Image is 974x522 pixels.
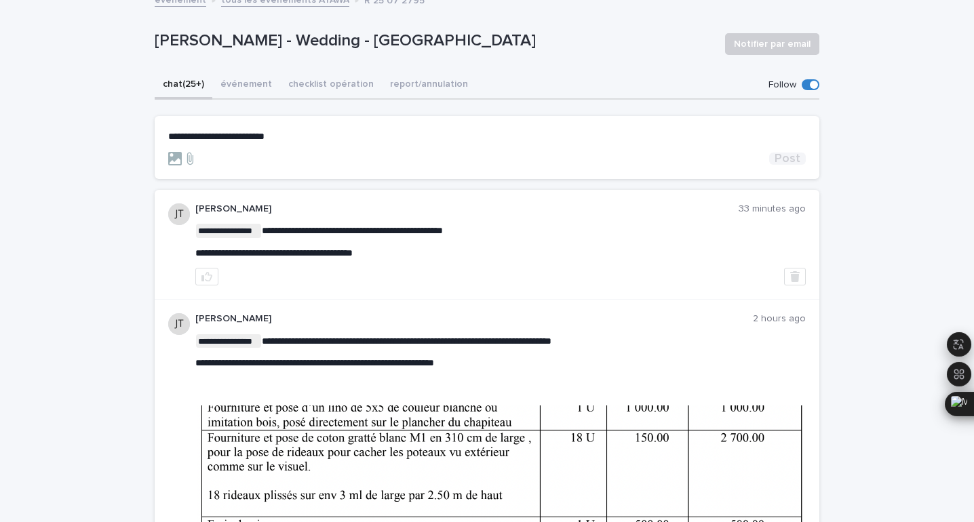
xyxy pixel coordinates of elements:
[753,313,806,325] p: 2 hours ago
[734,37,811,51] span: Notifier par email
[155,71,212,100] button: chat (25+)
[739,203,806,215] p: 33 minutes ago
[769,153,806,165] button: Post
[775,153,800,165] span: Post
[195,203,739,215] p: [PERSON_NAME]
[784,268,806,285] button: Delete post
[195,313,753,325] p: [PERSON_NAME]
[382,71,476,100] button: report/annulation
[155,31,714,51] p: [PERSON_NAME] - Wedding - [GEOGRAPHIC_DATA]
[280,71,382,100] button: checklist opération
[212,71,280,100] button: événement
[195,268,218,285] button: like this post
[725,33,819,55] button: Notifier par email
[768,79,796,91] p: Follow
